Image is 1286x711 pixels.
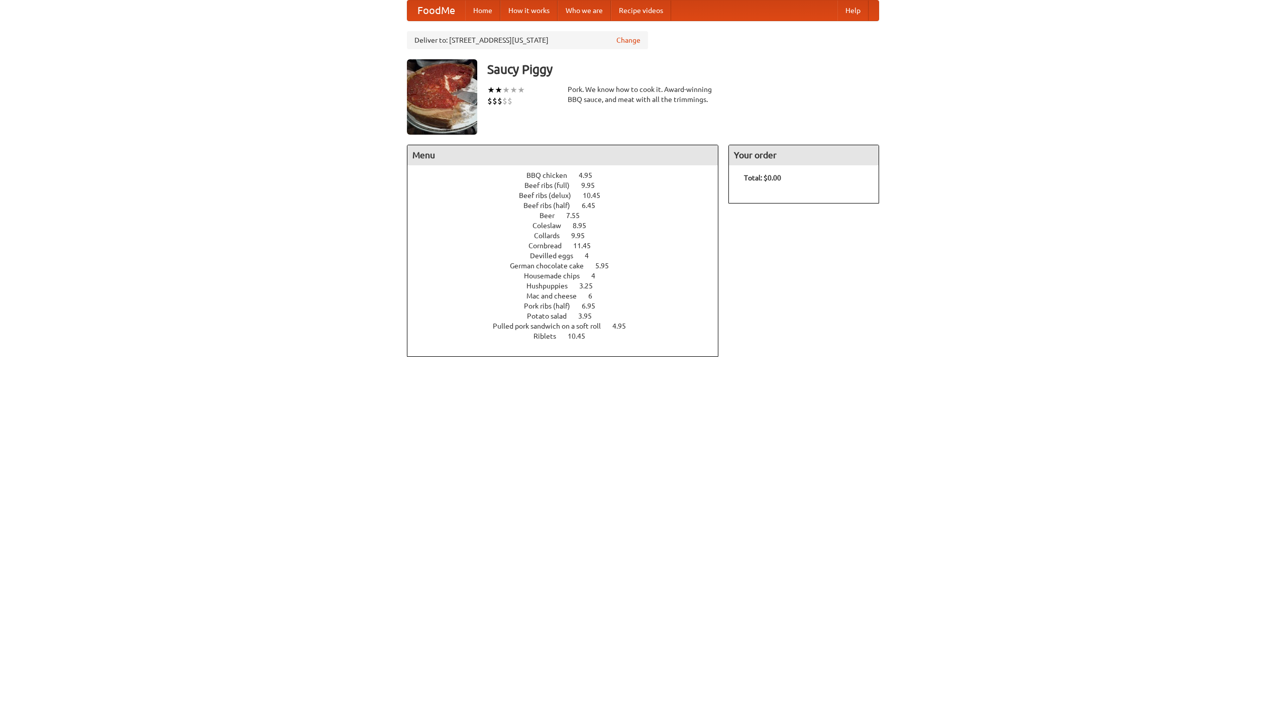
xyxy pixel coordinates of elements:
a: Change [616,35,640,45]
a: Beef ribs (delux) 10.45 [519,191,619,199]
h3: Saucy Piggy [487,59,879,79]
span: BBQ chicken [526,171,577,179]
a: FoodMe [407,1,465,21]
h4: Menu [407,145,718,165]
span: 11.45 [573,242,601,250]
a: Potato salad 3.95 [527,312,610,320]
span: Beef ribs (delux) [519,191,581,199]
span: 4 [591,272,605,280]
span: 4.95 [579,171,602,179]
li: ★ [495,84,502,95]
a: Beef ribs (full) 9.95 [524,181,613,189]
li: $ [507,95,512,107]
li: ★ [502,84,510,95]
a: Pulled pork sandwich on a soft roll 4.95 [493,322,645,330]
span: 6 [588,292,602,300]
span: 10.45 [568,332,595,340]
span: Pulled pork sandwich on a soft roll [493,322,611,330]
span: Housemade chips [524,272,590,280]
li: $ [487,95,492,107]
span: 3.95 [578,312,602,320]
span: 4 [585,252,599,260]
span: German chocolate cake [510,262,594,270]
a: Beef ribs (half) 6.45 [523,201,614,210]
a: German chocolate cake 5.95 [510,262,627,270]
span: Beef ribs (full) [524,181,580,189]
span: 10.45 [583,191,610,199]
li: ★ [487,84,495,95]
a: Pork ribs (half) 6.95 [524,302,614,310]
span: Potato salad [527,312,577,320]
span: Beer [540,212,565,220]
span: 3.25 [579,282,603,290]
div: Deliver to: [STREET_ADDRESS][US_STATE] [407,31,648,49]
span: 7.55 [566,212,590,220]
span: 4.95 [612,322,636,330]
span: Cornbread [528,242,572,250]
h4: Your order [729,145,879,165]
span: Collards [534,232,570,240]
a: Mac and cheese 6 [526,292,611,300]
span: Coleslaw [532,222,571,230]
a: How it works [500,1,558,21]
b: Total: $0.00 [744,174,781,182]
div: Pork. We know how to cook it. Award-winning BBQ sauce, and meat with all the trimmings. [568,84,718,105]
li: ★ [517,84,525,95]
a: Beer 7.55 [540,212,598,220]
li: $ [497,95,502,107]
span: 6.95 [582,302,605,310]
img: angular.jpg [407,59,477,135]
span: 5.95 [595,262,619,270]
a: BBQ chicken 4.95 [526,171,611,179]
a: Coleslaw 8.95 [532,222,605,230]
a: Home [465,1,500,21]
a: Riblets 10.45 [533,332,604,340]
a: Collards 9.95 [534,232,603,240]
a: Who we are [558,1,611,21]
span: 9.95 [581,181,605,189]
span: Riblets [533,332,566,340]
span: 6.45 [582,201,605,210]
span: Beef ribs (half) [523,201,580,210]
a: Devilled eggs 4 [530,252,607,260]
li: $ [502,95,507,107]
span: 9.95 [571,232,595,240]
span: Pork ribs (half) [524,302,580,310]
span: Hushpuppies [526,282,578,290]
a: Help [837,1,869,21]
li: $ [492,95,497,107]
a: Recipe videos [611,1,671,21]
a: Hushpuppies 3.25 [526,282,611,290]
li: ★ [510,84,517,95]
span: Mac and cheese [526,292,587,300]
a: Cornbread 11.45 [528,242,609,250]
span: Devilled eggs [530,252,583,260]
span: 8.95 [573,222,596,230]
a: Housemade chips 4 [524,272,614,280]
